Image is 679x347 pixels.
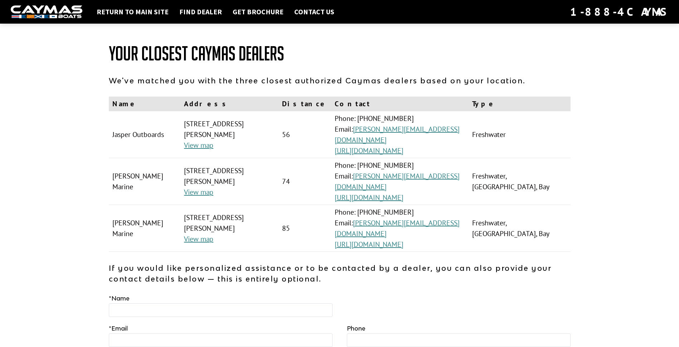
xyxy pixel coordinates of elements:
[278,158,331,205] td: 74
[331,158,469,205] td: Phone: [PHONE_NUMBER] Email:
[184,187,213,197] a: View map
[184,141,213,150] a: View map
[109,111,181,158] td: Jasper Outboards
[335,171,460,191] a: [PERSON_NAME][EMAIL_ADDRESS][DOMAIN_NAME]
[11,5,82,19] img: white-logo-c9c8dbefe5ff5ceceb0f0178aa75bf4bb51f6bca0971e226c86eb53dfe498488.png
[229,7,287,16] a: Get Brochure
[331,111,469,158] td: Phone: [PHONE_NUMBER] Email:
[570,4,668,20] div: 1-888-4CAYMAS
[278,97,331,111] th: Distance
[291,7,338,16] a: Contact Us
[180,158,278,205] td: [STREET_ADDRESS][PERSON_NAME]
[109,294,130,303] label: Name
[469,97,570,111] th: Type
[278,111,331,158] td: 56
[180,97,278,111] th: Address
[469,111,570,158] td: Freshwater
[109,97,181,111] th: Name
[335,124,460,145] a: [PERSON_NAME][EMAIL_ADDRESS][DOMAIN_NAME]
[180,205,278,252] td: [STREET_ADDRESS][PERSON_NAME]
[469,205,570,252] td: Freshwater, [GEOGRAPHIC_DATA], Bay
[109,205,181,252] td: [PERSON_NAME] Marine
[335,240,403,249] a: [URL][DOMAIN_NAME]
[335,146,403,155] a: [URL][DOMAIN_NAME]
[176,7,225,16] a: Find Dealer
[331,97,469,111] th: Contact
[184,234,213,244] a: View map
[93,7,172,16] a: Return to main site
[109,324,128,333] label: Email
[109,263,571,284] p: If you would like personalized assistance or to be contacted by a dealer, you can also provide yo...
[109,158,181,205] td: [PERSON_NAME] Marine
[109,75,571,86] p: We've matched you with the three closest authorized Caymas dealers based on your location.
[347,324,365,333] label: Phone
[335,193,403,202] a: [URL][DOMAIN_NAME]
[469,158,570,205] td: Freshwater, [GEOGRAPHIC_DATA], Bay
[335,218,460,238] a: [PERSON_NAME][EMAIL_ADDRESS][DOMAIN_NAME]
[109,43,571,64] h1: Your Closest Caymas Dealers
[278,205,331,252] td: 85
[331,205,469,252] td: Phone: [PHONE_NUMBER] Email:
[180,111,278,158] td: [STREET_ADDRESS][PERSON_NAME]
